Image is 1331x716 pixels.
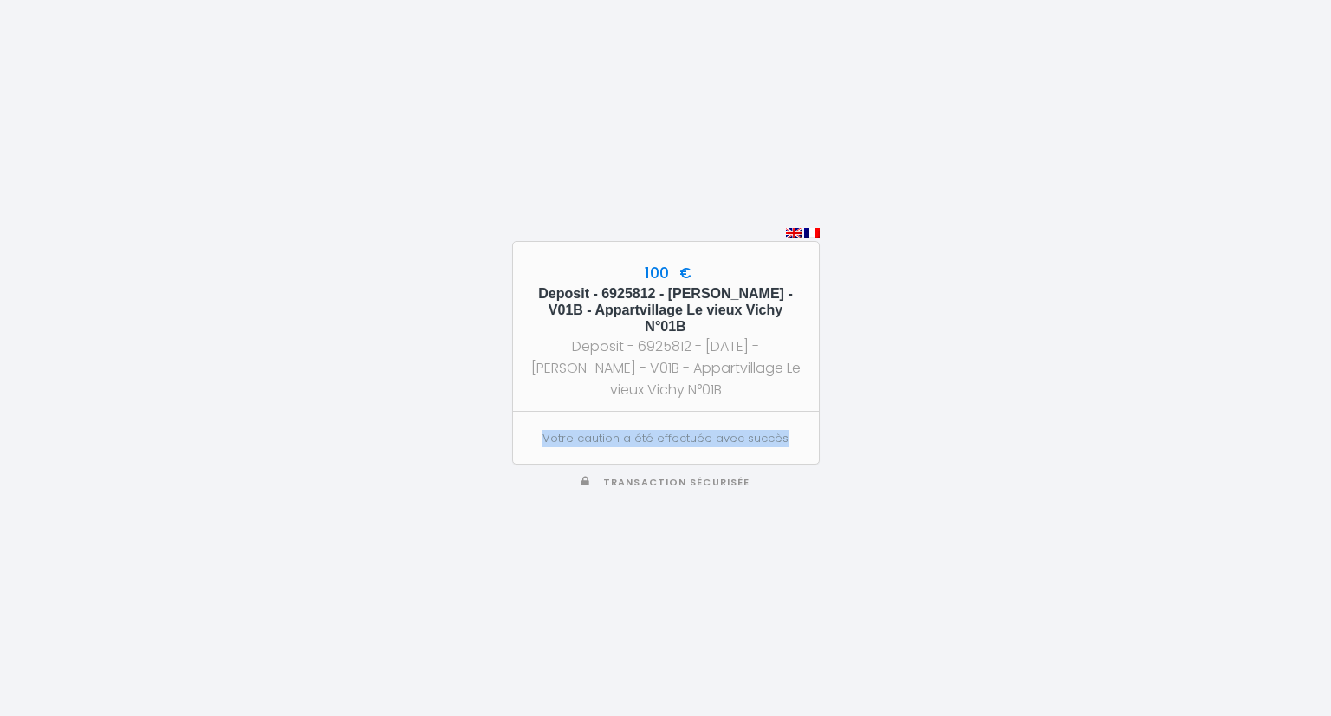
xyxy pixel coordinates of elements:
span: 100 € [640,263,691,283]
div: Deposit - 6925812 - [DATE] - [PERSON_NAME] - V01B - Appartvillage Le vieux Vichy N°01B [529,335,803,400]
img: en.png [786,228,802,238]
h5: Deposit - 6925812 - [PERSON_NAME] - V01B - Appartvillage Le vieux Vichy N°01B [529,285,803,335]
span: Transaction sécurisée [603,476,750,489]
p: Votre caution a été effectuée avec succès [531,430,799,447]
img: fr.png [804,228,820,238]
